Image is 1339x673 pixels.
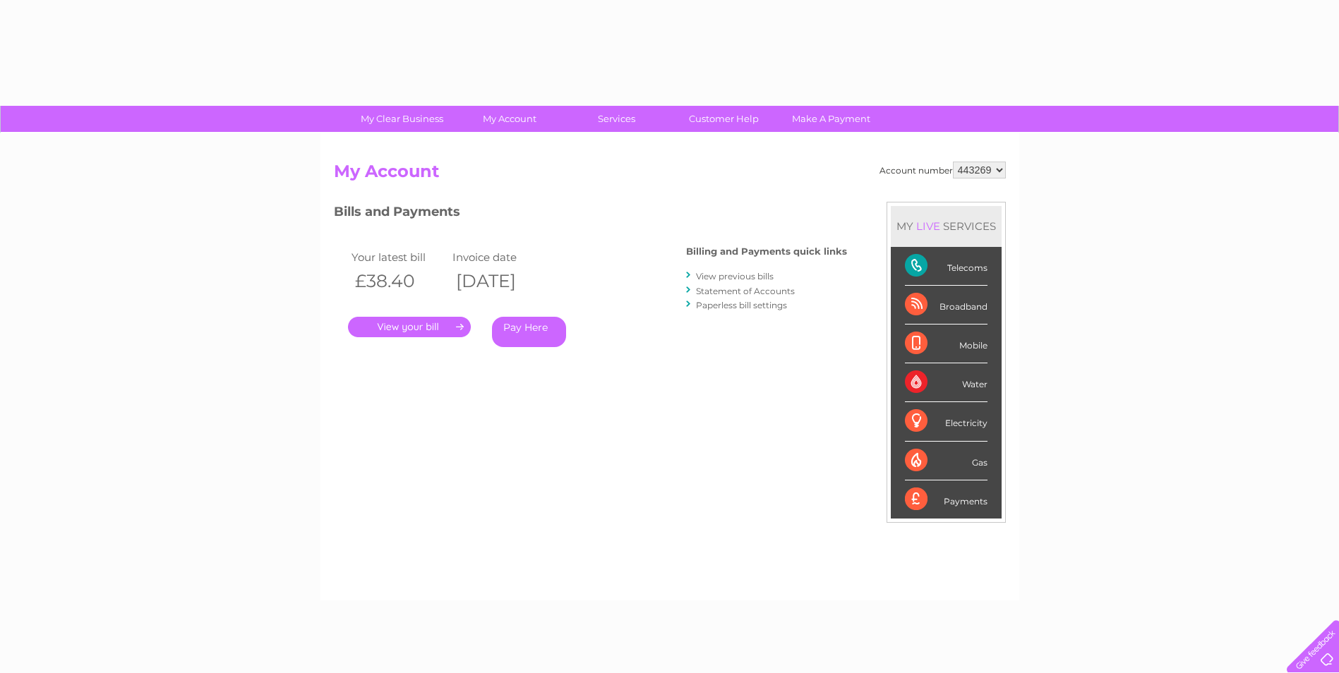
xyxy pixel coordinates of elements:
div: Mobile [905,325,987,363]
div: Broadband [905,286,987,325]
a: Paperless bill settings [696,300,787,310]
a: My Account [451,106,568,132]
th: £38.40 [348,267,450,296]
div: Payments [905,480,987,519]
td: Your latest bill [348,248,450,267]
a: Customer Help [666,106,782,132]
div: MY SERVICES [891,206,1002,246]
a: . [348,317,471,337]
th: [DATE] [449,267,551,296]
div: Telecoms [905,247,987,286]
h3: Bills and Payments [334,202,847,226]
td: Invoice date [449,248,551,267]
a: Pay Here [492,317,566,347]
h4: Billing and Payments quick links [686,246,847,257]
a: My Clear Business [344,106,460,132]
h2: My Account [334,162,1006,188]
div: Water [905,363,987,402]
a: View previous bills [696,271,774,281]
div: LIVE [913,219,943,233]
a: Statement of Accounts [696,286,795,296]
div: Electricity [905,402,987,441]
div: Account number [879,162,1006,178]
a: Make A Payment [773,106,889,132]
a: Services [558,106,675,132]
div: Gas [905,442,987,480]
